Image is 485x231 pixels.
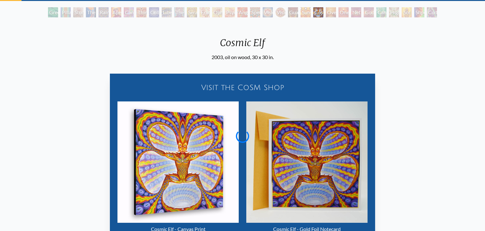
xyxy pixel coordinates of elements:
div: Cuddle [427,7,437,17]
div: The Torch [86,7,96,17]
div: Sunyata [301,7,311,17]
div: Oversoul [326,7,336,17]
div: The Seer [174,7,184,17]
div: Liberation Through Seeing [162,7,172,17]
div: Shpongled [414,7,424,17]
div: Aperture [111,7,121,17]
div: Cannafist [376,7,386,17]
div: Cosmic Elf [313,7,323,17]
img: Cosmic Elf - Gold Foil Notecard [246,101,368,223]
div: 2003, oil on wood, 30 x 30 in. [212,53,274,61]
div: Study for the Great Turn [73,7,83,17]
div: Seraphic Transport Docking on the Third Eye [187,7,197,17]
div: Third Eye Tears of Joy [136,7,147,17]
div: Guardian of Infinite Vision [288,7,298,17]
div: Higher Vision [389,7,399,17]
div: Sol Invictus [402,7,412,17]
div: Ophanic Eyelash [212,7,222,17]
div: Green Hand [48,7,58,17]
div: Fractal Eyes [200,7,210,17]
div: Cosmic Elf [212,37,274,53]
div: One [338,7,349,17]
div: Godself [364,7,374,17]
div: Spectral Lotus [250,7,260,17]
div: Rainbow Eye Ripple [99,7,109,17]
div: Net of Being [351,7,361,17]
a: Visit the CoSM Shop [114,77,371,98]
div: Angel Skin [237,7,248,17]
div: Collective Vision [149,7,159,17]
div: Cannabis Sutra [124,7,134,17]
div: Pillar of Awareness [61,7,71,17]
div: Vision Crystal [263,7,273,17]
div: Psychomicrograph of a Fractal Paisley Cherub Feather Tip [225,7,235,17]
div: Vision [PERSON_NAME] [275,7,285,17]
img: Cosmic Elf - Canvas Print [117,101,239,223]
